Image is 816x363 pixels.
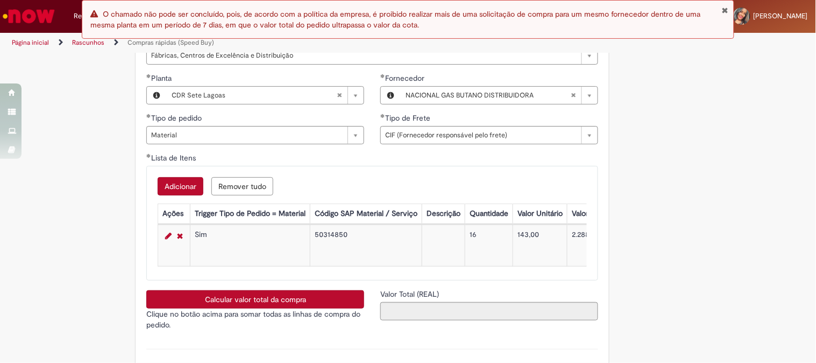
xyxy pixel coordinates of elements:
[151,47,576,64] span: Fábricas, Centros de Excelência e Distribuição
[385,73,427,83] span: Fornecedor , NACIONAL GAS BUTANO DISTRIBUIDORA
[567,225,636,267] td: 2.288,00
[158,177,203,196] button: Add a row for Lista de Itens
[146,114,151,118] span: Obrigatório Preenchido
[422,204,465,224] th: Descrição
[146,290,364,309] button: Calcular valor total da compra
[381,87,400,104] button: Fornecedor , Visualizar este registro NACIONAL GAS BUTANO DISTRIBUIDORA
[406,87,571,104] span: NACIONAL GAS BUTANO DISTRIBUIDORA
[190,225,310,267] td: Sim
[465,204,513,224] th: Quantidade
[151,73,174,83] span: Planta, CDR Sete Lagoas
[465,225,513,267] td: 16
[310,225,422,267] td: 50314850
[146,153,151,158] span: Obrigatório Preenchido
[513,204,567,224] th: Valor Unitário
[146,74,151,78] span: Obrigatório Preenchido
[513,225,567,267] td: 143,00
[151,153,198,163] span: Lista de Itens
[331,87,347,104] abbr: Limpar campo Planta
[380,302,598,320] input: Valor Total (REAL)
[127,38,214,47] a: Compras rápidas (Speed Buy)
[151,113,204,123] span: Tipo de pedido
[8,33,536,53] ul: Trilhas de página
[90,9,701,30] span: O chamado não pode ser concluído, pois, de acordo com a política da empresa, é proibido realizar ...
[754,11,808,20] span: [PERSON_NAME]
[385,127,576,144] span: CIF (Fornecedor responsável pelo frete)
[310,204,422,224] th: Código SAP Material / Serviço
[72,38,104,47] a: Rascunhos
[380,114,385,118] span: Obrigatório Preenchido
[565,87,581,104] abbr: Limpar campo Fornecedor
[162,229,174,242] a: Editar Linha 1
[174,229,186,242] a: Remover linha 1
[158,204,190,224] th: Ações
[190,204,310,224] th: Trigger Tipo de Pedido = Material
[385,113,432,123] span: Tipo de Frete
[12,38,49,47] a: Página inicial
[146,309,364,330] p: Clique no botão acima para somar todas as linhas de compra do pedido.
[172,87,337,104] span: CDR Sete Lagoas
[211,177,273,196] button: Remove all rows for Lista de Itens
[1,5,56,27] img: ServiceNow
[400,87,598,104] a: NACIONAL GAS BUTANO DISTRIBUIDORALimpar campo Fornecedor
[380,289,441,299] span: Somente leitura - Valor Total (REAL)
[147,87,166,104] button: Planta, Visualizar este registro CDR Sete Lagoas
[166,87,364,104] a: CDR Sete LagoasLimpar campo Planta
[721,6,728,15] button: Fechar Notificação
[74,11,111,22] span: Requisições
[567,204,636,224] th: Valor Total Moeda
[380,74,385,78] span: Obrigatório Preenchido
[151,127,342,144] span: Material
